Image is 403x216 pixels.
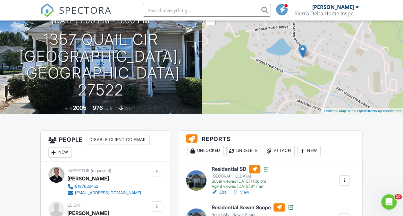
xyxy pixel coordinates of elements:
[52,16,150,25] h3: [DATE] 1:00 pm - 5:00 pm
[178,131,363,160] h3: Reports
[124,106,131,111] span: slab
[143,4,271,17] input: Search everything...
[104,106,113,111] span: sq. ft.
[212,189,226,195] a: Edit
[294,10,358,17] div: Sierra Delta Home Inspections LLC
[354,109,401,113] a: © OpenStreetMap contributors
[67,183,141,190] a: 9197622452
[93,104,103,111] div: 976
[322,108,403,114] div: |
[187,146,224,156] div: Unlocked
[87,135,150,145] div: Disable Client CC Email
[394,194,402,199] span: 10
[75,184,98,189] div: 9197622452
[91,168,111,173] span: (requested)
[10,31,191,99] h1: 1357 Quail Cir [GEOGRAPHIC_DATA], [GEOGRAPHIC_DATA] 27522
[212,179,269,184] div: Buyer viewed [DATE] 11:38 pm
[67,174,109,183] div: [PERSON_NAME]
[59,3,112,17] span: SPECTORA
[312,4,354,10] div: [PERSON_NAME]
[212,165,269,173] h6: Residential SD
[381,194,397,210] iframe: Intercom live chat
[75,190,141,195] div: [EMAIL_ADDRESS][DOMAIN_NAME]
[212,184,269,189] div: Agent viewed [DATE] 8:17 am
[232,189,249,195] a: View
[226,146,261,156] div: Undelete
[212,165,269,189] a: Residential SD [GEOGRAPHIC_DATA] Buyer viewed [DATE] 11:38 pm Agent viewed [DATE] 8:17 am
[48,147,72,158] div: New
[40,9,112,22] a: SPECTORA
[67,203,81,208] span: Client
[324,109,334,113] a: Leaflet
[212,174,269,179] div: [GEOGRAPHIC_DATA]
[73,104,87,111] div: 2005
[41,131,170,162] h3: People
[264,146,295,156] div: Attach
[65,106,72,111] span: Built
[212,203,294,212] h6: Residential Sewer Scope
[67,190,141,196] a: [EMAIL_ADDRESS][DOMAIN_NAME]
[335,109,353,113] a: © MapTiler
[67,168,89,173] span: Inspector
[297,146,321,156] div: New
[40,3,55,17] img: The Best Home Inspection Software - Spectora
